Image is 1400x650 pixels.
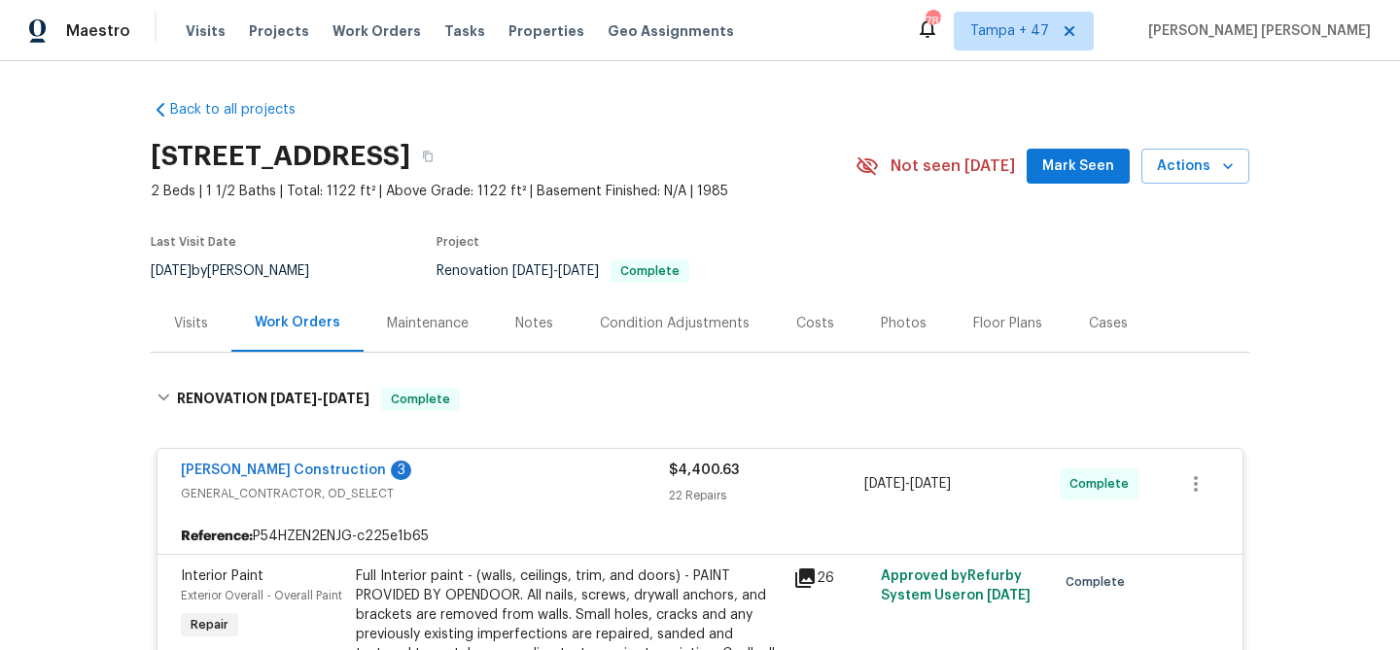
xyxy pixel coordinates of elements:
[249,21,309,41] span: Projects
[793,566,869,590] div: 26
[181,463,386,477] a: [PERSON_NAME] Construction
[181,527,253,546] b: Reference:
[910,477,951,491] span: [DATE]
[1066,572,1133,592] span: Complete
[600,314,750,333] div: Condition Adjustments
[174,314,208,333] div: Visits
[864,477,905,491] span: [DATE]
[410,139,445,174] button: Copy Address
[891,156,1015,176] span: Not seen [DATE]
[512,264,599,278] span: -
[864,474,951,494] span: -
[66,21,130,41] span: Maestro
[177,388,369,411] h6: RENOVATION
[1140,21,1371,41] span: [PERSON_NAME] [PERSON_NAME]
[881,314,927,333] div: Photos
[181,569,263,583] span: Interior Paint
[387,314,469,333] div: Maintenance
[987,589,1031,602] span: [DATE]
[332,21,421,41] span: Work Orders
[512,264,553,278] span: [DATE]
[1157,154,1234,179] span: Actions
[151,182,856,201] span: 2 Beds | 1 1/2 Baths | Total: 1122 ft² | Above Grade: 1122 ft² | Basement Finished: N/A | 1985
[255,313,340,332] div: Work Orders
[1141,149,1249,185] button: Actions
[383,390,458,409] span: Complete
[669,486,864,505] div: 22 Repairs
[157,519,1242,554] div: P54HZEN2ENJG-c225e1b65
[669,463,739,477] span: $4,400.63
[391,461,411,480] div: 3
[970,21,1049,41] span: Tampa + 47
[181,484,669,503] span: GENERAL_CONTRACTOR, OD_SELECT
[181,590,342,601] span: Exterior Overall - Overall Paint
[186,21,226,41] span: Visits
[1089,314,1128,333] div: Cases
[881,569,1031,602] span: Approved by Refurby System User on
[444,24,485,38] span: Tasks
[515,314,553,333] div: Notes
[508,21,584,41] span: Properties
[151,236,236,248] span: Last Visit Date
[270,392,369,405] span: -
[323,392,369,405] span: [DATE]
[151,264,192,278] span: [DATE]
[608,21,734,41] span: Geo Assignments
[1069,474,1137,494] span: Complete
[1027,149,1130,185] button: Mark Seen
[183,615,236,634] span: Repair
[151,100,337,120] a: Back to all projects
[437,264,689,278] span: Renovation
[973,314,1042,333] div: Floor Plans
[926,12,939,31] div: 781
[270,392,317,405] span: [DATE]
[558,264,599,278] span: [DATE]
[437,236,479,248] span: Project
[151,147,410,166] h2: [STREET_ADDRESS]
[151,259,332,283] div: by [PERSON_NAME]
[1042,154,1114,179] span: Mark Seen
[612,265,687,277] span: Complete
[151,368,1249,430] div: RENOVATION [DATE]-[DATE]Complete
[796,314,834,333] div: Costs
